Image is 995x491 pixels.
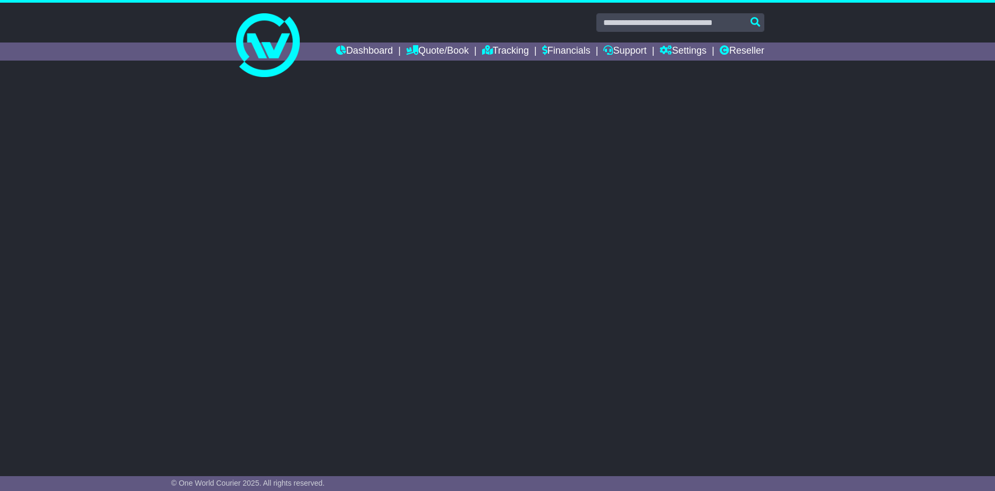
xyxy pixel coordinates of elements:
[603,43,646,61] a: Support
[542,43,591,61] a: Financials
[171,479,325,487] span: © One World Courier 2025. All rights reserved.
[336,43,393,61] a: Dashboard
[720,43,764,61] a: Reseller
[660,43,706,61] a: Settings
[406,43,469,61] a: Quote/Book
[482,43,529,61] a: Tracking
